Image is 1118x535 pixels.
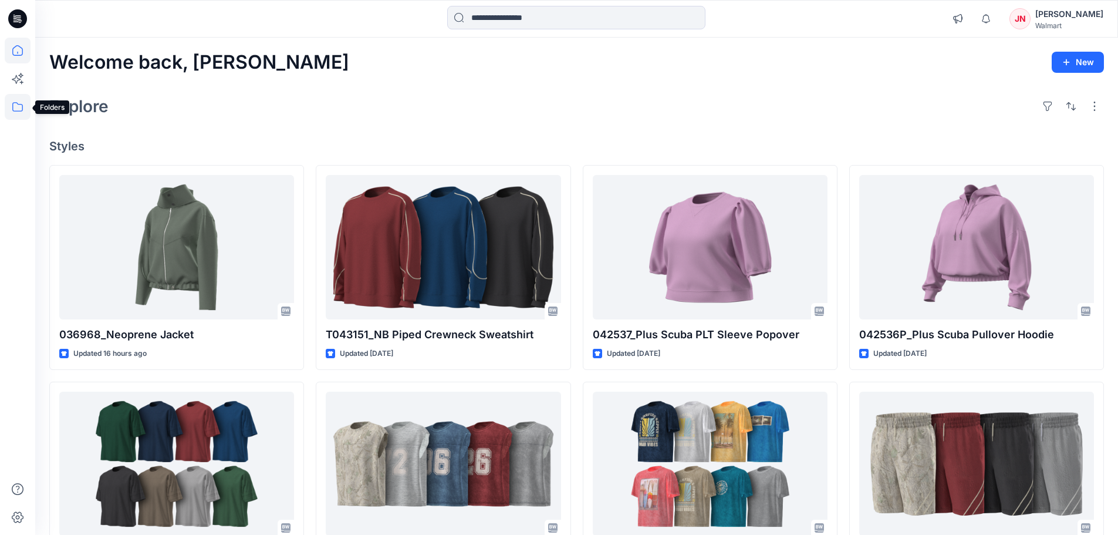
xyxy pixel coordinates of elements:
[593,327,827,343] p: 042537_Plus Scuba PLT Sleeve Popover
[326,175,560,320] a: T043151_NB Piped Crewneck Sweatshirt
[593,175,827,320] a: 042537_Plus Scuba PLT Sleeve Popover
[1035,21,1103,30] div: Walmart
[326,327,560,343] p: T043151_NB Piped Crewneck Sweatshirt
[59,175,294,320] a: 036968_Neoprene Jacket
[859,327,1094,343] p: 042536P_Plus Scuba Pullover Hoodie
[1009,8,1031,29] div: JN
[859,175,1094,320] a: 042536P_Plus Scuba Pullover Hoodie
[340,348,393,360] p: Updated [DATE]
[607,348,660,360] p: Updated [DATE]
[873,348,927,360] p: Updated [DATE]
[49,52,349,73] h2: Welcome back, [PERSON_NAME]
[1035,7,1103,21] div: [PERSON_NAME]
[49,97,109,116] h2: Explore
[49,139,1104,153] h4: Styles
[73,348,147,360] p: Updated 16 hours ago
[1052,52,1104,73] button: New
[59,327,294,343] p: 036968_Neoprene Jacket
